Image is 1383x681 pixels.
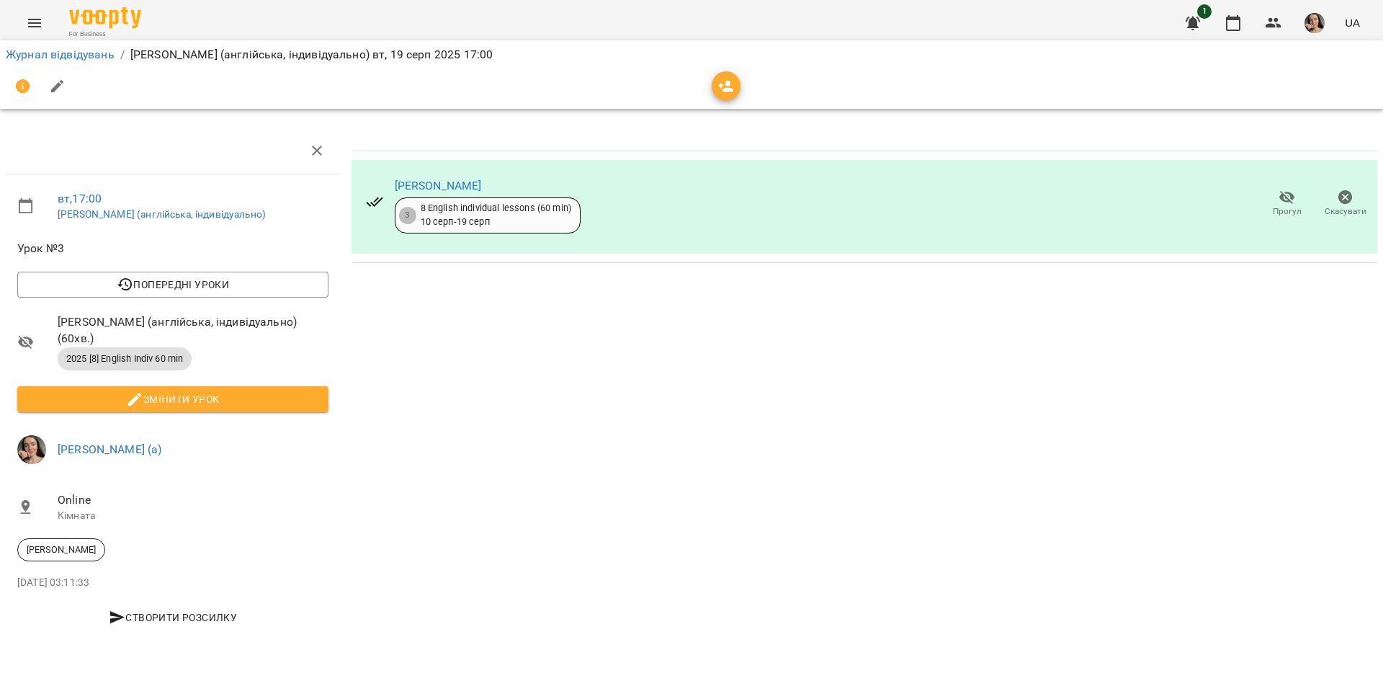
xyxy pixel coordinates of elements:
span: [PERSON_NAME] (англійська, індивідуально) ( 60 хв. ) [58,313,328,347]
span: Попередні уроки [29,276,317,293]
span: [PERSON_NAME] [18,543,104,556]
p: Кімната [58,509,328,523]
span: 2025 [8] English Indiv 60 min [58,352,192,365]
span: Online [58,491,328,509]
span: 1 [1197,4,1212,19]
span: UA [1345,15,1360,30]
img: aaa0aa5797c5ce11638e7aad685b53dd.jpeg [17,435,46,464]
nav: breadcrumb [6,46,1377,63]
p: [PERSON_NAME] (англійська, індивідуально) вт, 19 серп 2025 17:00 [130,46,493,63]
span: Урок №3 [17,240,328,257]
a: [PERSON_NAME] (а) [58,442,162,456]
a: [PERSON_NAME] [395,179,482,192]
div: 3 [399,207,416,224]
button: Змінити урок [17,386,328,412]
span: Змінити урок [29,391,317,408]
button: Скасувати [1316,184,1374,224]
img: aaa0aa5797c5ce11638e7aad685b53dd.jpeg [1304,13,1325,33]
div: 8 English individual lessons (60 min) 10 серп - 19 серп [421,202,571,228]
button: Попередні уроки [17,272,328,298]
button: Прогул [1258,184,1316,224]
span: For Business [69,30,141,39]
span: Створити розсилку [23,609,323,626]
p: [DATE] 03:11:33 [17,576,328,590]
a: Журнал відвідувань [6,48,115,61]
button: UA [1339,9,1366,36]
button: Menu [17,6,52,40]
div: [PERSON_NAME] [17,538,105,561]
a: [PERSON_NAME] (англійська, індивідуально) [58,208,266,220]
a: вт , 17:00 [58,192,102,205]
li: / [120,46,125,63]
img: Voopty Logo [69,7,141,28]
span: Скасувати [1325,205,1366,218]
span: Прогул [1273,205,1302,218]
button: Створити розсилку [17,605,328,631]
